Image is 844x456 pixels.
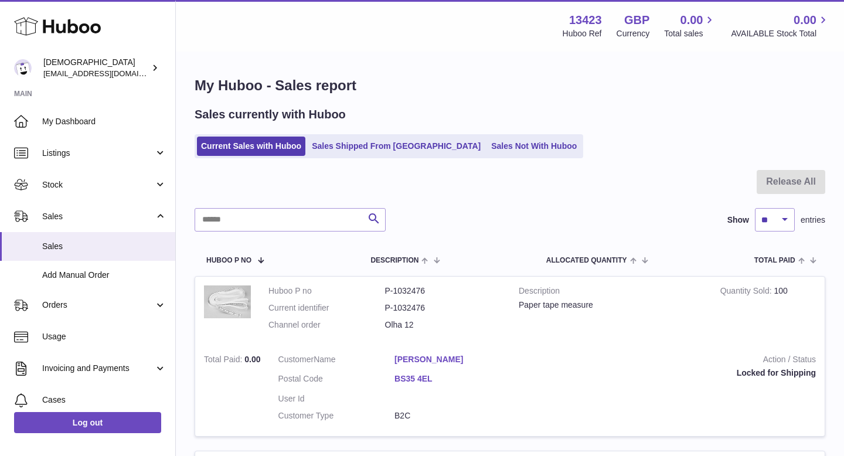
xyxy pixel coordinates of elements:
span: Add Manual Order [42,270,166,281]
span: AVAILABLE Stock Total [731,28,830,39]
a: Sales Not With Huboo [487,137,581,156]
div: [DEMOGRAPHIC_DATA] [43,57,149,79]
span: ALLOCATED Quantity [546,257,627,264]
a: [PERSON_NAME] [394,354,511,365]
a: Sales Shipped From [GEOGRAPHIC_DATA] [308,137,485,156]
a: Log out [14,412,161,433]
div: Locked for Shipping [529,367,816,379]
dt: Current identifier [268,302,385,314]
span: Invoicing and Payments [42,363,154,374]
img: 1739881904.png [204,285,251,318]
td: 100 [712,277,825,345]
h1: My Huboo - Sales report [195,76,825,95]
strong: Quantity Sold [720,286,774,298]
span: Huboo P no [206,257,251,264]
a: BS35 4EL [394,373,511,384]
strong: Action / Status [529,354,816,368]
span: My Dashboard [42,116,166,127]
a: Current Sales with Huboo [197,137,305,156]
span: 0.00 [680,12,703,28]
dt: Customer Type [278,410,395,421]
span: [EMAIL_ADDRESS][DOMAIN_NAME] [43,69,172,78]
span: Customer [278,355,314,364]
span: Orders [42,300,154,311]
strong: Description [519,285,703,300]
span: Stock [42,179,154,190]
strong: 13423 [569,12,602,28]
div: Huboo Ref [563,28,602,39]
label: Show [727,215,749,226]
span: Sales [42,241,166,252]
strong: Total Paid [204,355,244,367]
div: Currency [617,28,650,39]
a: 0.00 Total sales [664,12,716,39]
dd: P-1032476 [385,285,502,297]
span: entries [801,215,825,226]
span: Usage [42,331,166,342]
span: Sales [42,211,154,222]
dd: Olha 12 [385,319,502,331]
dt: Huboo P no [268,285,385,297]
img: olgazyuz@outlook.com [14,59,32,77]
span: Total paid [754,257,795,264]
span: Cases [42,394,166,406]
a: 0.00 AVAILABLE Stock Total [731,12,830,39]
dt: User Id [278,393,395,404]
div: Paper tape measure [519,300,703,311]
dt: Name [278,354,395,368]
dt: Postal Code [278,373,395,387]
span: Listings [42,148,154,159]
span: Total sales [664,28,716,39]
span: Description [370,257,418,264]
dd: P-1032476 [385,302,502,314]
span: 0.00 [244,355,260,364]
strong: GBP [624,12,649,28]
h2: Sales currently with Huboo [195,107,346,122]
span: 0.00 [794,12,816,28]
dt: Channel order [268,319,385,331]
dd: B2C [394,410,511,421]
